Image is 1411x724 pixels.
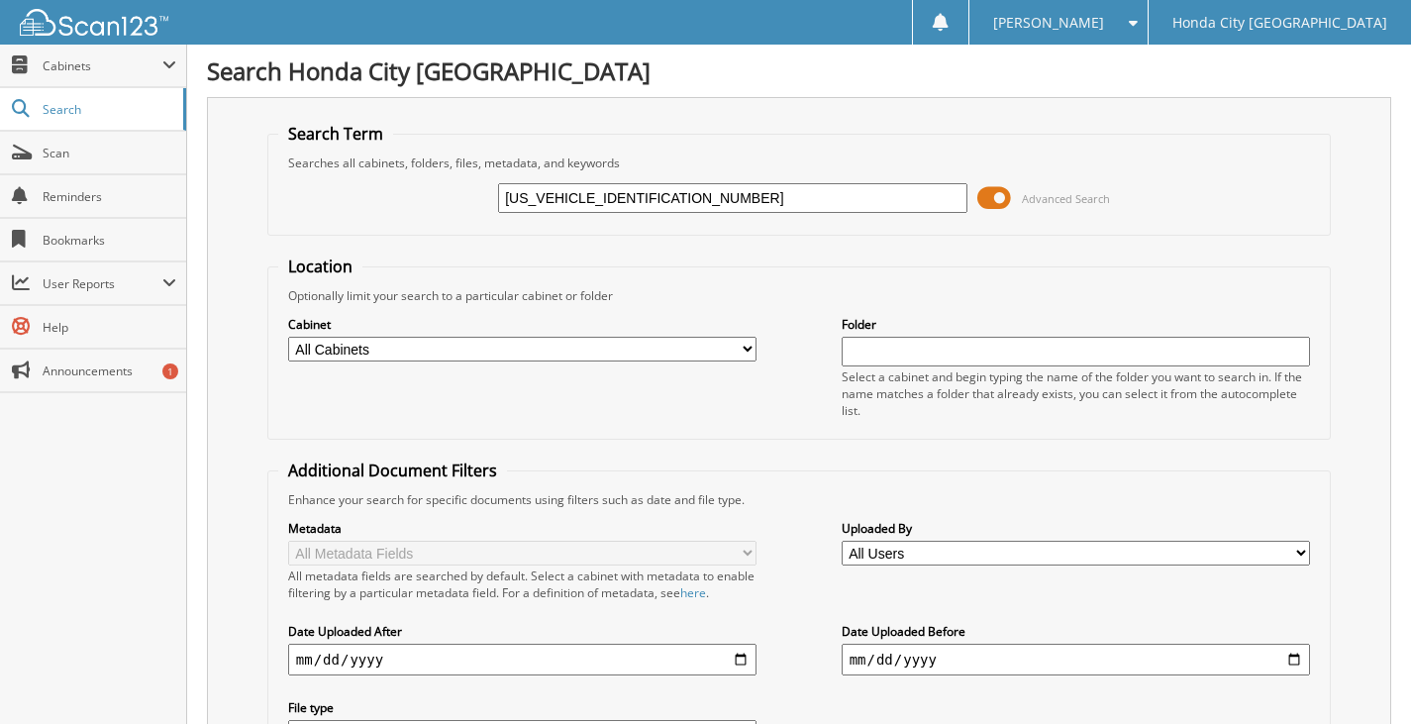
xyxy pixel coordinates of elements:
[842,368,1311,419] div: Select a cabinet and begin typing the name of the folder you want to search in. If the name match...
[278,460,507,481] legend: Additional Document Filters
[288,520,757,537] label: Metadata
[842,644,1311,675] input: end
[278,123,393,145] legend: Search Term
[1172,17,1387,29] span: Honda City [GEOGRAPHIC_DATA]
[842,520,1311,537] label: Uploaded By
[43,232,176,249] span: Bookmarks
[288,623,757,640] label: Date Uploaded After
[43,275,162,292] span: User Reports
[288,316,757,333] label: Cabinet
[1022,191,1110,206] span: Advanced Search
[43,57,162,74] span: Cabinets
[43,101,173,118] span: Search
[162,363,178,379] div: 1
[20,9,168,36] img: scan123-logo-white.svg
[278,287,1320,304] div: Optionally limit your search to a particular cabinet or folder
[288,644,757,675] input: start
[842,623,1311,640] label: Date Uploaded Before
[43,145,176,161] span: Scan
[278,155,1320,171] div: Searches all cabinets, folders, files, metadata, and keywords
[43,319,176,336] span: Help
[288,699,757,716] label: File type
[288,568,757,601] div: All metadata fields are searched by default. Select a cabinet with metadata to enable filtering b...
[993,17,1104,29] span: [PERSON_NAME]
[278,491,1320,508] div: Enhance your search for specific documents using filters such as date and file type.
[680,584,706,601] a: here
[207,54,1391,87] h1: Search Honda City [GEOGRAPHIC_DATA]
[278,256,362,277] legend: Location
[43,188,176,205] span: Reminders
[43,362,176,379] span: Announcements
[842,316,1311,333] label: Folder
